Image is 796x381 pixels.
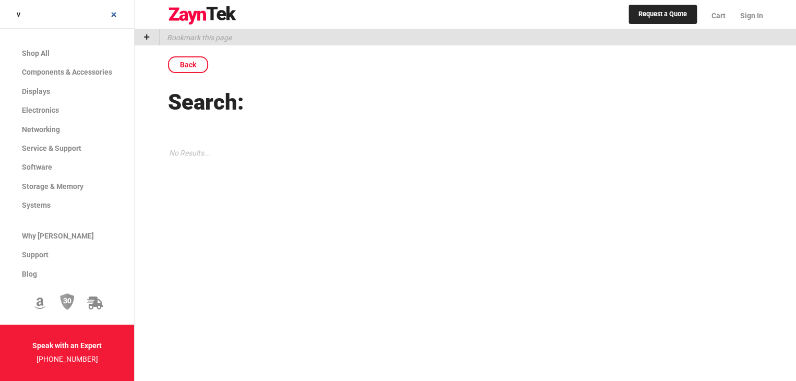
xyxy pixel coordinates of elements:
[629,5,697,25] a: Request a Quote
[704,3,733,29] a: Cart
[22,106,59,114] span: Electronics
[22,201,51,209] span: Systems
[22,251,49,259] span: Support
[160,29,232,45] p: Bookmark this page
[168,56,208,73] a: Back
[168,88,763,117] h1: Search:
[22,144,81,152] span: Service & Support
[22,232,94,240] span: Why [PERSON_NAME]
[22,182,83,190] span: Storage & Memory
[22,163,52,171] span: Software
[60,293,75,311] img: 30 Day Return Policy
[22,125,60,134] span: Networking
[168,6,237,25] img: logo
[22,68,112,76] span: Components & Accessories
[711,11,726,20] span: Cart
[733,3,763,29] a: Sign In
[169,147,210,160] p: No Results...
[22,87,50,96] span: Displays
[37,355,98,363] a: [PHONE_NUMBER]
[22,49,50,57] span: Shop All
[22,270,37,278] span: Blog
[32,341,102,350] strong: Speak with an Expert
